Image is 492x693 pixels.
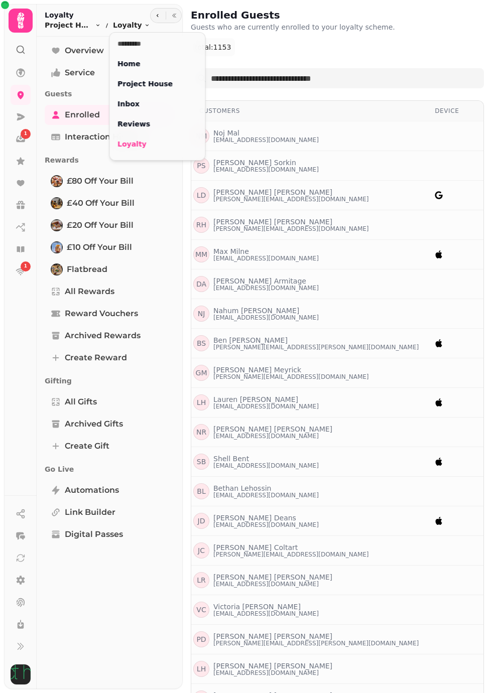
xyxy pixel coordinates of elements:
[111,75,203,93] a: Project House
[109,32,205,161] div: Loyalty
[111,135,203,153] a: Loyalty
[111,115,203,133] a: Reviews
[111,55,203,73] a: Home
[111,95,203,113] a: Inbox
[111,155,203,173] a: Venue Snapshot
